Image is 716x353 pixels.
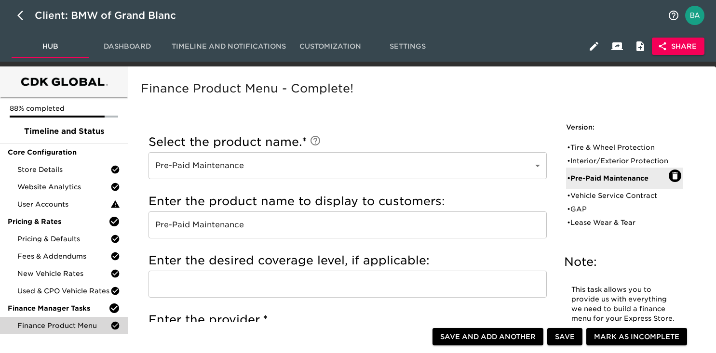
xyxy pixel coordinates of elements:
[17,269,110,278] span: New Vehicle Rates
[8,217,108,226] span: Pricing & Rates
[17,199,110,209] span: User Accounts
[685,6,704,25] img: Profile
[8,147,120,157] span: Core Configuration
[586,328,687,346] button: Mark as Incomplete
[594,331,679,343] span: Mark as Incomplete
[17,165,110,174] span: Store Details
[8,303,108,313] span: Finance Manager Tasks
[567,204,669,214] div: • GAP
[606,35,629,58] button: Client View
[566,168,683,189] div: •Pre-Paid Maintenance
[566,122,683,133] h6: Version:
[149,152,547,179] div: Pre-Paid Maintenance
[95,40,160,52] span: Dashboard
[375,40,440,52] span: Settings
[566,141,683,154] div: •Tire & Wheel Protection
[567,173,669,183] div: • Pre-Paid Maintenance
[567,143,669,152] div: • Tire & Wheel Protection
[567,156,669,166] div: • Interior/Exterior Protection
[629,35,652,58] button: Internal Notes and Comments
[149,253,547,268] h5: Enter the desired coverage level, if applicable:
[582,35,606,58] button: Edit Hub
[297,40,363,52] span: Customization
[547,328,582,346] button: Save
[566,189,683,202] div: •Vehicle Service Contract
[566,154,683,168] div: •Interior/Exterior Protection
[149,134,547,150] h5: Select the product name.
[10,104,118,113] p: 88% completed
[567,191,669,200] div: • Vehicle Service Contract
[566,202,683,216] div: •GAP
[440,331,536,343] span: Save and Add Another
[17,40,83,52] span: Hub
[432,328,543,346] button: Save and Add Another
[660,40,697,52] span: Share
[8,126,120,137] span: Timeline and Status
[566,216,683,229] div: •Lease Wear & Tear
[17,286,110,296] span: Used & CPO Vehicle Rates
[141,81,699,96] h5: Finance Product Menu - Complete!
[17,182,110,192] span: Website Analytics
[17,321,110,330] span: Finance Product Menu
[172,40,286,52] span: Timeline and Notifications
[149,194,547,209] h5: Enter the product name to display to customers:
[669,170,681,182] button: Delete: Pre-Paid Maintenance
[17,251,110,261] span: Fees & Addendums
[564,254,685,270] h5: Note:
[567,218,669,227] div: • Lease Wear & Tear
[555,331,575,343] span: Save
[149,312,547,327] h5: Enter the provider.
[35,8,189,23] div: Client: BMW of Grand Blanc
[17,234,110,244] span: Pricing & Defaults
[652,38,704,55] button: Share
[662,4,685,27] button: notifications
